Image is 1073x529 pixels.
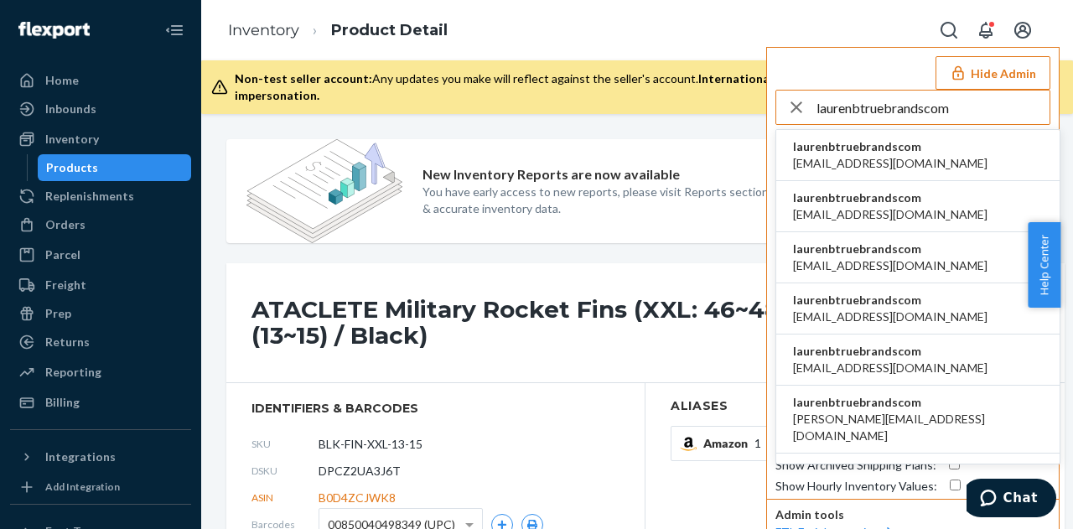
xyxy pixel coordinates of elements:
[793,292,987,309] span: laurenbtruebrandscom
[251,437,319,451] span: SKU
[793,360,987,376] span: [EMAIL_ADDRESS][DOMAIN_NAME]
[793,189,987,206] span: laurenbtruebrandscom
[10,183,191,210] a: Replenishments
[793,138,987,155] span: laurenbtruebrandscom
[18,22,90,39] img: Flexport logo
[703,435,754,452] span: Amazon
[251,297,816,349] h1: ATACLETE Military Rocket Fins (XXL: 46~48 (13~15) / Black)
[816,91,1050,124] input: Search or paste seller ID
[45,277,86,293] div: Freight
[10,96,191,122] a: Inbounds
[235,70,1046,104] div: Any updates you make will reflect against the seller's account.
[10,389,191,416] a: Billing
[754,435,761,452] span: 1
[246,139,402,243] img: new-reports-banner-icon.82668bd98b6a51aee86340f2a7b77ae3.png
[1006,13,1039,47] button: Open account menu
[793,155,987,172] span: [EMAIL_ADDRESS][DOMAIN_NAME]
[793,257,987,274] span: [EMAIL_ADDRESS][DOMAIN_NAME]
[331,21,448,39] a: Product Detail
[228,21,299,39] a: Inventory
[45,188,134,205] div: Replenishments
[932,13,966,47] button: Open Search Box
[10,126,191,153] a: Inventory
[45,131,99,148] div: Inventory
[793,206,987,223] span: [EMAIL_ADDRESS][DOMAIN_NAME]
[38,154,192,181] a: Products
[319,490,396,506] span: B0D4ZCJWK8
[793,394,1043,411] span: laurenbtruebrandscom
[45,449,116,465] div: Integrations
[10,443,191,470] button: Integrations
[45,101,96,117] div: Inbounds
[45,364,101,381] div: Reporting
[10,67,191,94] a: Home
[45,305,71,322] div: Prep
[671,426,851,461] button: Amazon1
[10,359,191,386] a: Reporting
[45,216,86,233] div: Orders
[10,211,191,238] a: Orders
[793,411,1043,444] span: [PERSON_NAME][EMAIL_ADDRESS][DOMAIN_NAME]
[793,241,987,257] span: laurenbtruebrandscom
[235,71,372,86] span: Non-test seller account:
[45,246,80,263] div: Parcel
[10,477,191,497] a: Add Integration
[775,506,1050,523] p: Admin tools
[45,334,90,350] div: Returns
[10,300,191,327] a: Prep
[46,159,98,176] div: Products
[45,394,80,411] div: Billing
[775,457,936,474] div: Show Archived Shipping Plans :
[422,165,680,184] p: New Inventory Reports are now available
[10,241,191,268] a: Parcel
[1028,222,1060,308] button: Help Center
[422,184,899,217] p: You have early access to new reports, please visit Reports section for more comprehensive & accur...
[671,400,1039,412] h2: Aliases
[775,478,937,495] div: Show Hourly Inventory Values :
[45,72,79,89] div: Home
[45,480,120,494] div: Add Integration
[793,462,1043,479] span: laurenbtruebrandscom
[251,464,319,478] span: DSKU
[251,400,619,417] span: identifiers & barcodes
[10,329,191,355] a: Returns
[793,343,987,360] span: laurenbtruebrandscom
[215,6,461,55] ol: breadcrumbs
[319,463,401,480] span: DPCZ2UA3J6T
[10,272,191,298] a: Freight
[936,56,1050,90] button: Hide Admin
[251,490,319,505] span: ASIN
[969,13,1003,47] button: Open notifications
[967,479,1056,521] iframe: Opens a widget where you can chat to one of our agents
[158,13,191,47] button: Close Navigation
[793,309,987,325] span: [EMAIL_ADDRESS][DOMAIN_NAME]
